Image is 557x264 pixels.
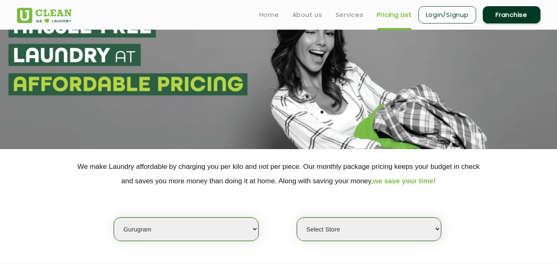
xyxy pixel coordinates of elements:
[292,10,322,20] a: About us
[373,177,436,185] span: we save your time!
[17,159,541,188] p: We make Laundry affordable by charging you per kilo and not per piece. Our monthly package pricin...
[377,10,412,20] a: Pricing List
[418,6,476,23] a: Login/Signup
[483,6,541,23] a: Franchise
[336,10,364,20] a: Services
[17,8,72,23] img: UClean Laundry and Dry Cleaning
[259,10,279,20] a: Home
